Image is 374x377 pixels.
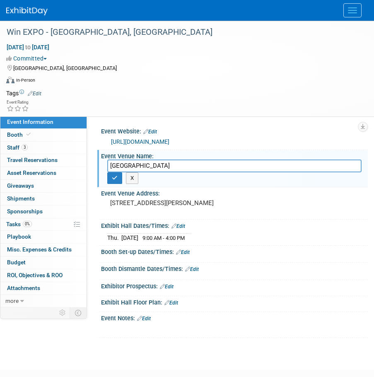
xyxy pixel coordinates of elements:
td: [DATE] [121,234,138,242]
td: Personalize Event Tab Strip [55,307,70,318]
a: more [0,295,87,307]
div: Win EXPO - [GEOGRAPHIC_DATA], [GEOGRAPHIC_DATA] [4,25,357,40]
span: Budget [7,259,26,266]
td: Tags [6,89,41,97]
span: [GEOGRAPHIC_DATA], [GEOGRAPHIC_DATA] [13,65,117,71]
span: Shipments [7,195,35,202]
a: Edit [143,129,157,135]
button: Committed [6,54,50,63]
div: Event Venue Name: [101,150,368,160]
span: 9:00 AM - 4:00 PM [142,235,185,241]
td: Thu. [107,234,121,242]
div: Event Notes: [101,312,368,323]
button: X [126,172,139,184]
a: Edit [171,223,185,229]
a: Travel Reservations [0,154,87,167]
a: Staff3 [0,142,87,154]
span: Playbook [7,233,31,240]
a: Booth [0,129,87,141]
a: Edit [137,316,151,321]
span: Tasks [6,221,32,227]
span: Event Information [7,118,53,125]
span: Staff [7,144,28,151]
span: Travel Reservations [7,157,58,163]
a: Attachments [0,282,87,295]
a: Edit [28,91,41,97]
i: Booth reservation complete [27,132,31,137]
span: Giveaways [7,182,34,189]
a: Edit [160,284,174,290]
span: Attachments [7,285,40,291]
a: ROI, Objectives & ROO [0,269,87,282]
img: ExhibitDay [6,7,48,15]
button: Menu [343,3,362,17]
span: Booth [7,131,32,138]
span: Asset Reservations [7,169,56,176]
a: Event Information [0,116,87,128]
div: In-Person [16,77,35,83]
span: 0% [23,221,32,227]
span: more [5,297,19,304]
div: Event Website: [101,125,368,136]
div: Exhibit Hall Dates/Times: [101,220,368,230]
a: Misc. Expenses & Credits [0,244,87,256]
a: Giveaways [0,180,87,192]
div: Event Format [6,75,364,88]
div: Booth Set-up Dates/Times: [101,246,368,256]
div: Exhibitor Prospectus: [101,280,368,291]
a: Budget [0,256,87,269]
div: Event Rating [7,100,29,104]
a: Tasks0% [0,218,87,231]
span: Misc. Expenses & Credits [7,246,72,253]
pre: [STREET_ADDRESS][PERSON_NAME] [110,199,359,207]
img: Format-Inperson.png [6,77,14,83]
span: Sponsorships [7,208,43,215]
a: [URL][DOMAIN_NAME] [111,138,169,145]
span: 3 [22,144,28,150]
a: Shipments [0,193,87,205]
span: to [24,44,32,51]
a: Sponsorships [0,205,87,218]
div: Event Venue Address: [101,187,368,198]
span: ROI, Objectives & ROO [7,272,63,278]
a: Playbook [0,231,87,243]
a: Edit [164,300,178,306]
span: [DATE] [DATE] [6,43,50,51]
a: Asset Reservations [0,167,87,179]
td: Toggle Event Tabs [70,307,87,318]
a: Edit [176,249,190,255]
div: Booth Dismantle Dates/Times: [101,263,368,273]
a: Edit [185,266,199,272]
div: Exhibit Hall Floor Plan: [101,296,368,307]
